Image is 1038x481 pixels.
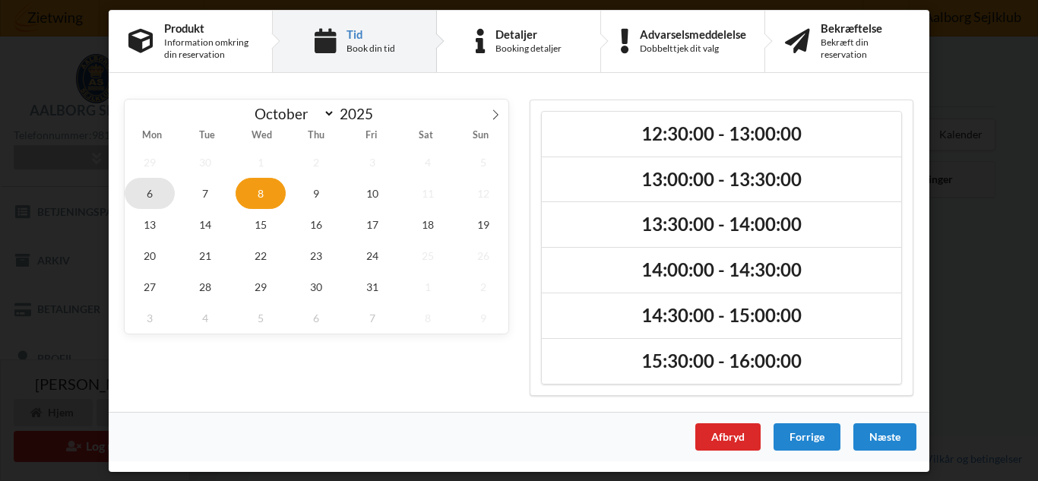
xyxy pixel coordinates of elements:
[640,27,746,40] div: Advarselsmeddelelse
[236,239,286,271] span: October 22, 2025
[458,146,508,177] span: October 5, 2025
[458,239,508,271] span: October 26, 2025
[347,208,397,239] span: October 17, 2025
[640,42,746,54] div: Dobbelttjek dit valg
[180,302,230,333] span: November 4, 2025
[458,271,508,302] span: November 2, 2025
[180,146,230,177] span: September 30, 2025
[292,208,342,239] span: October 16, 2025
[347,302,397,333] span: November 7, 2025
[399,131,454,141] span: Sat
[695,422,761,450] div: Afbryd
[774,422,840,450] div: Forrige
[125,302,175,333] span: November 3, 2025
[179,131,234,141] span: Tue
[458,302,508,333] span: November 9, 2025
[403,271,453,302] span: November 1, 2025
[236,271,286,302] span: October 29, 2025
[458,208,508,239] span: October 19, 2025
[236,302,286,333] span: November 5, 2025
[292,146,342,177] span: October 2, 2025
[458,177,508,208] span: October 12, 2025
[164,36,252,60] div: Information omkring din reservation
[552,350,891,373] h2: 15:30:00 - 16:00:00
[125,131,179,141] span: Mon
[552,213,891,236] h2: 13:30:00 - 14:00:00
[495,27,562,40] div: Detaljer
[236,146,286,177] span: October 1, 2025
[347,146,397,177] span: October 3, 2025
[125,177,175,208] span: October 6, 2025
[552,258,891,282] h2: 14:00:00 - 14:30:00
[347,271,397,302] span: October 31, 2025
[403,302,453,333] span: November 8, 2025
[180,239,230,271] span: October 21, 2025
[125,271,175,302] span: October 27, 2025
[292,302,342,333] span: November 6, 2025
[335,105,385,122] input: Year
[403,208,453,239] span: October 18, 2025
[552,167,891,191] h2: 13:00:00 - 13:30:00
[236,208,286,239] span: October 15, 2025
[403,146,453,177] span: October 4, 2025
[347,27,395,40] div: Tid
[236,177,286,208] span: October 8, 2025
[180,177,230,208] span: October 7, 2025
[289,131,343,141] span: Thu
[347,177,397,208] span: October 10, 2025
[125,146,175,177] span: September 29, 2025
[495,42,562,54] div: Booking detaljer
[347,42,395,54] div: Book din tid
[821,36,910,60] div: Bekræft din reservation
[125,208,175,239] span: October 13, 2025
[552,304,891,328] h2: 14:30:00 - 15:00:00
[292,239,342,271] span: October 23, 2025
[454,131,508,141] span: Sun
[292,177,342,208] span: October 9, 2025
[292,271,342,302] span: October 30, 2025
[234,131,289,141] span: Wed
[403,239,453,271] span: October 25, 2025
[853,422,916,450] div: Næste
[344,131,399,141] span: Fri
[248,104,336,123] select: Month
[552,122,891,145] h2: 12:30:00 - 13:00:00
[180,208,230,239] span: October 14, 2025
[164,21,252,33] div: Produkt
[125,239,175,271] span: October 20, 2025
[180,271,230,302] span: October 28, 2025
[347,239,397,271] span: October 24, 2025
[821,21,910,33] div: Bekræftelse
[403,177,453,208] span: October 11, 2025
